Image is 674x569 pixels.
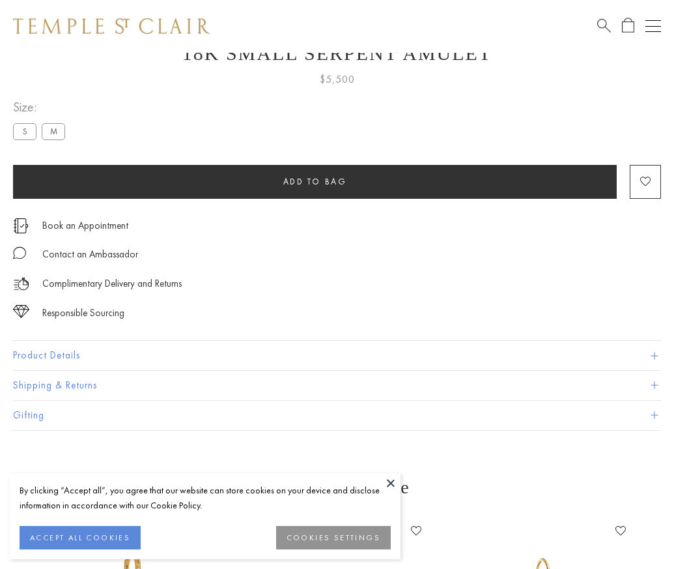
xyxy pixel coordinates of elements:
[597,18,611,34] a: Search
[20,526,141,549] button: ACCEPT ALL COOKIES
[13,341,661,370] button: Product Details
[13,305,29,318] img: icon_sourcing.svg
[13,371,661,400] button: Shipping & Returns
[13,18,210,34] img: Temple St. Clair
[13,123,36,139] label: S
[13,276,29,292] img: icon_delivery.svg
[13,218,29,233] img: icon_appointment.svg
[42,305,124,321] div: Responsible Sourcing
[42,218,128,233] a: Book an Appointment
[20,483,391,513] div: By clicking “Accept all”, you agree that our website can store cookies on your device and disclos...
[13,246,26,259] img: MessageIcon-01_2.svg
[13,401,661,430] button: Gifting
[645,18,661,34] button: Open navigation
[42,246,138,263] div: Contact an Ambassador
[622,18,634,34] a: Open Shopping Bag
[42,276,182,292] p: Complimentary Delivery and Returns
[320,71,355,88] span: $5,500
[42,123,65,139] label: M
[13,96,70,118] span: Size:
[283,176,347,187] span: Add to bag
[276,526,391,549] button: COOKIES SETTINGS
[13,42,661,65] h1: 18K Small Serpent Amulet
[13,165,617,199] button: Add to bag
